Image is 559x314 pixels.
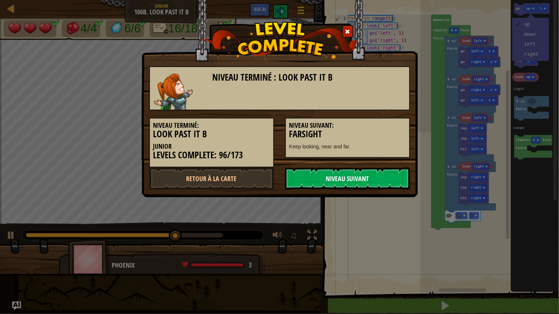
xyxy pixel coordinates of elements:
[289,143,406,150] p: Keep looking, near and far.
[153,129,270,139] h3: Look Past It B
[154,74,193,110] img: captain.png
[153,143,270,150] h5: Junior
[285,167,410,190] a: Niveau Suivant
[213,73,406,82] h3: Niveau terminé : Look Past It B
[289,122,406,129] h5: Niveau Suivant:
[200,22,359,59] img: level_complete.png
[153,150,270,160] h3: Levels Complete: 96/173
[289,129,406,139] h3: Farsight
[153,122,270,129] h5: Niveau terminé:
[149,167,274,190] a: Retour à la Carte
